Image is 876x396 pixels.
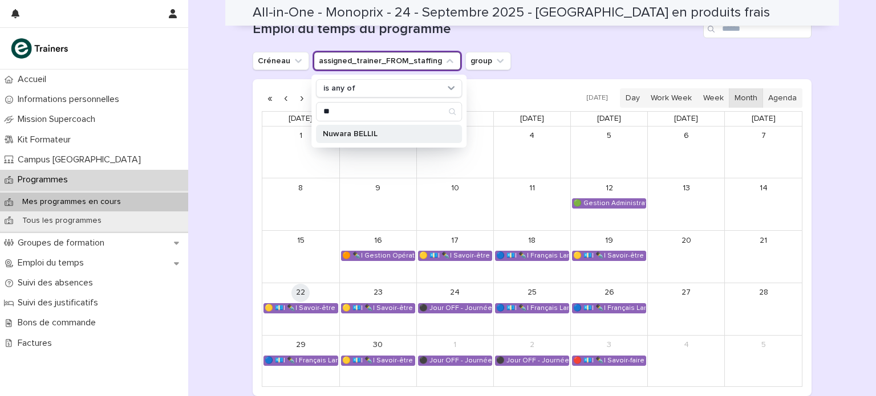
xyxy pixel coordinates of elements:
p: Mes programmes en cours [13,197,130,207]
a: September 8, 2025 [291,179,310,197]
td: September 23, 2025 [339,283,416,335]
td: September 18, 2025 [493,230,570,283]
div: 🟡 💶| ✒️| Savoir-être métier - Mobilisation et valorisation de ses forces et talents [573,251,646,260]
a: September 15, 2025 [291,231,310,250]
p: Suivi des justificatifs [13,297,107,308]
a: September 30, 2025 [369,336,387,354]
td: September 20, 2025 [648,230,725,283]
p: Campus [GEOGRAPHIC_DATA] [13,154,150,165]
div: ⚫ Jour OFF - Journée RDV [419,304,492,313]
button: assigned_trainer_FROM_staffing [314,52,461,70]
td: September 17, 2025 [416,230,493,283]
a: Friday [595,112,623,126]
div: 🟠 ✒️| Gestion Opérationnelle - Rentrée [342,251,415,260]
a: September 17, 2025 [446,231,464,250]
a: October 5, 2025 [755,336,773,354]
p: Accueil [13,74,55,85]
a: September 27, 2025 [677,284,695,302]
a: September 6, 2025 [677,127,695,145]
td: September 30, 2025 [339,335,416,387]
button: Work Week [645,88,697,108]
div: 🟢 Gestion Administrative - Pré-rentrée [573,199,646,208]
div: 🟡 💶| ✒️| Savoir-être métier - Gestion du stress et des imprévus dans un espace de vente [342,356,415,365]
button: group [465,52,511,70]
td: September 25, 2025 [493,283,570,335]
td: September 29, 2025 [262,335,339,387]
a: September 18, 2025 [523,231,541,250]
a: September 14, 2025 [755,179,773,197]
td: September 22, 2025 [262,283,339,335]
td: September 4, 2025 [493,126,570,178]
button: Week [697,88,729,108]
button: Day [620,88,646,108]
a: September 5, 2025 [600,127,618,145]
div: Search [316,102,462,121]
a: September 12, 2025 [600,179,618,197]
a: September 23, 2025 [369,284,387,302]
a: September 25, 2025 [523,284,541,302]
td: October 4, 2025 [648,335,725,387]
a: September 21, 2025 [755,231,773,250]
h1: Emploi du temps du programme [253,21,699,38]
a: September 28, 2025 [755,284,773,302]
p: Bons de commande [13,317,105,328]
td: September 5, 2025 [571,126,648,178]
button: Agenda [763,88,802,108]
td: September 13, 2025 [648,178,725,230]
td: September 1, 2025 [262,126,339,178]
div: 🟡 💶| ✒️| Savoir-être métier - Appropriation des outils utilisés lors de la formation [419,251,492,260]
div: ⚫ Jour OFF - Journée RDV [419,356,492,365]
a: September 7, 2025 [755,127,773,145]
td: October 3, 2025 [571,335,648,387]
p: Mission Supercoach [13,114,104,125]
input: Search [703,20,812,38]
div: ⚫ Jour OFF - Journée RDV [496,356,569,365]
p: Programmes [13,174,77,185]
div: 🔵 💶| ✒️| Français Langue Professionnel - Valoriser les produits frais et leur origine [496,251,569,260]
p: Tous les programmes [13,216,111,226]
td: September 10, 2025 [416,178,493,230]
td: September 27, 2025 [648,283,725,335]
td: September 19, 2025 [571,230,648,283]
a: September 19, 2025 [600,231,618,250]
td: September 2, 2025 [339,126,416,178]
a: September 16, 2025 [369,231,387,250]
a: September 13, 2025 [677,179,695,197]
div: 🔵 💶| ✒️| Français Langue Professionnel - Valoriser les produits frais et leur origine [496,304,569,313]
td: September 28, 2025 [725,283,802,335]
button: Previous year [262,89,278,107]
img: K0CqGN7SDeD6s4JG8KQk [9,37,72,60]
a: Thursday [518,112,546,126]
button: [DATE] [581,90,613,107]
td: September 3, 2025 [416,126,493,178]
td: September 6, 2025 [648,126,725,178]
p: Emploi du temps [13,258,93,268]
button: Next year [310,89,326,107]
a: Sunday [749,112,778,126]
input: Search [317,103,461,121]
a: Monday [286,112,315,126]
p: Suivi des absences [13,277,102,288]
td: September 12, 2025 [571,178,648,230]
button: Month [729,88,763,108]
p: Nuwara BELLIL [323,130,444,138]
h2: All-in-One - Monoprix - 24 - Septembre 2025 - [GEOGRAPHIC_DATA] en produits frais [253,5,770,21]
a: Saturday [672,112,700,126]
td: October 5, 2025 [725,335,802,387]
a: September 24, 2025 [446,284,464,302]
a: September 29, 2025 [291,336,310,354]
a: September 9, 2025 [369,179,387,197]
a: October 1, 2025 [446,336,464,354]
button: Previous month [278,89,294,107]
td: September 9, 2025 [339,178,416,230]
button: Créneau [253,52,309,70]
a: September 1, 2025 [291,127,310,145]
a: October 3, 2025 [600,336,618,354]
a: September 11, 2025 [523,179,541,197]
p: Informations personnelles [13,94,128,105]
button: Next month [294,89,310,107]
td: September 26, 2025 [571,283,648,335]
div: 🟡 💶| ✒️| Savoir-être métier - Collaboration et dynamique d'équipe dans un espace de vente [264,304,338,313]
div: 🔵 💶| ✒️| Français Langue Professionnel - Valoriser les produits frais et leur origine [573,304,646,313]
p: Factures [13,338,61,349]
